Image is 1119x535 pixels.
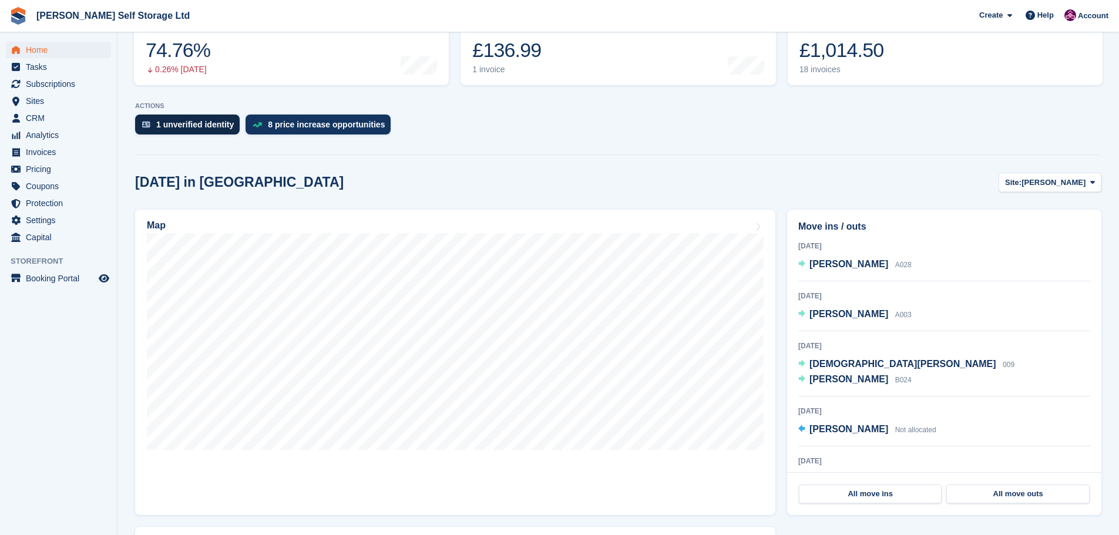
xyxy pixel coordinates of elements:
[6,270,111,287] a: menu
[26,178,96,194] span: Coupons
[809,374,888,384] span: [PERSON_NAME]
[798,257,912,272] a: [PERSON_NAME] A028
[798,372,912,388] a: [PERSON_NAME] B024
[26,93,96,109] span: Sites
[135,210,775,515] a: Map
[268,120,385,129] div: 8 price increase opportunities
[798,307,912,322] a: [PERSON_NAME] A003
[799,484,942,503] a: All move ins
[142,121,150,128] img: verify_identity-adf6edd0f0f0b5bbfe63781bf79b02c33cf7c696d77639b501bdc392416b5a36.svg
[895,376,912,384] span: B024
[979,9,1003,21] span: Create
[26,212,96,228] span: Settings
[26,110,96,126] span: CRM
[799,38,884,62] div: £1,014.50
[134,11,449,85] a: Occupancy 74.76% 0.26% [DATE]
[97,271,111,285] a: Preview store
[1003,361,1014,369] span: 009
[895,426,936,434] span: Not allocated
[798,341,1090,351] div: [DATE]
[26,195,96,211] span: Protection
[26,229,96,245] span: Capital
[895,311,912,319] span: A003
[147,220,166,231] h2: Map
[6,195,111,211] a: menu
[472,38,560,62] div: £136.99
[6,212,111,228] a: menu
[26,127,96,143] span: Analytics
[788,11,1103,85] a: Awaiting payment £1,014.50 18 invoices
[1037,9,1054,21] span: Help
[798,456,1090,466] div: [DATE]
[26,42,96,58] span: Home
[246,115,396,140] a: 8 price increase opportunities
[9,7,27,25] img: stora-icon-8386f47178a22dfd0bd8f6a31ec36ba5ce8667c1dd55bd0f319d3a0aa187defe.svg
[798,357,1014,372] a: [DEMOGRAPHIC_DATA][PERSON_NAME] 009
[798,241,1090,251] div: [DATE]
[6,110,111,126] a: menu
[895,261,912,269] span: A028
[253,122,262,127] img: price_increase_opportunities-93ffe204e8149a01c8c9dc8f82e8f89637d9d84a8eef4429ea346261dce0b2c0.svg
[26,144,96,160] span: Invoices
[6,76,111,92] a: menu
[809,259,888,269] span: [PERSON_NAME]
[26,76,96,92] span: Subscriptions
[6,93,111,109] a: menu
[472,65,560,75] div: 1 invoice
[6,229,111,245] a: menu
[1021,177,1086,189] span: [PERSON_NAME]
[6,178,111,194] a: menu
[999,173,1101,192] button: Site: [PERSON_NAME]
[461,11,775,85] a: Month-to-date sales £136.99 1 invoice
[809,309,888,319] span: [PERSON_NAME]
[799,65,884,75] div: 18 invoices
[26,59,96,75] span: Tasks
[146,65,210,75] div: 0.26% [DATE]
[798,406,1090,416] div: [DATE]
[1064,9,1076,21] img: Lydia Wild
[6,127,111,143] a: menu
[798,220,1090,234] h2: Move ins / outs
[11,255,117,267] span: Storefront
[6,59,111,75] a: menu
[156,120,234,129] div: 1 unverified identity
[135,102,1101,110] p: ACTIONS
[135,174,344,190] h2: [DATE] in [GEOGRAPHIC_DATA]
[26,161,96,177] span: Pricing
[6,42,111,58] a: menu
[32,6,194,25] a: [PERSON_NAME] Self Storage Ltd
[798,422,936,438] a: [PERSON_NAME] Not allocated
[1005,177,1021,189] span: Site:
[26,270,96,287] span: Booking Portal
[798,291,1090,301] div: [DATE]
[6,144,111,160] a: menu
[809,424,888,434] span: [PERSON_NAME]
[809,359,996,369] span: [DEMOGRAPHIC_DATA][PERSON_NAME]
[1078,10,1108,22] span: Account
[146,38,210,62] div: 74.76%
[6,161,111,177] a: menu
[135,115,246,140] a: 1 unverified identity
[946,484,1089,503] a: All move outs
